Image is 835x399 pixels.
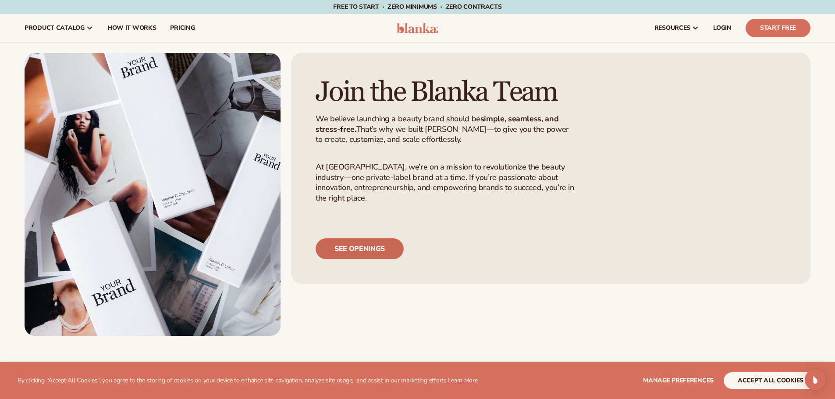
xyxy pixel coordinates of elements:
[706,14,739,42] a: LOGIN
[746,19,810,37] a: Start Free
[333,3,501,11] span: Free to start · ZERO minimums · ZERO contracts
[654,25,690,32] span: resources
[163,14,202,42] a: pricing
[316,78,582,107] h1: Join the Blanka Team
[316,162,577,203] p: At [GEOGRAPHIC_DATA], we’re on a mission to revolutionize the beauty industry—one private-label b...
[724,372,817,389] button: accept all cookies
[25,53,281,336] img: Shopify Image 2
[643,372,714,389] button: Manage preferences
[643,376,714,385] span: Manage preferences
[316,113,558,134] strong: simple, seamless, and stress-free.
[397,23,438,33] img: logo
[713,25,732,32] span: LOGIN
[18,377,478,385] p: By clicking "Accept All Cookies", you agree to the storing of cookies on your device to enhance s...
[18,14,100,42] a: product catalog
[805,369,826,390] div: Open Intercom Messenger
[647,14,706,42] a: resources
[25,25,85,32] span: product catalog
[170,25,195,32] span: pricing
[316,238,404,259] a: See openings
[100,14,163,42] a: How It Works
[448,376,477,385] a: Learn More
[316,114,577,145] p: We believe launching a beauty brand should be That’s why we built [PERSON_NAME]—to give you the p...
[107,25,156,32] span: How It Works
